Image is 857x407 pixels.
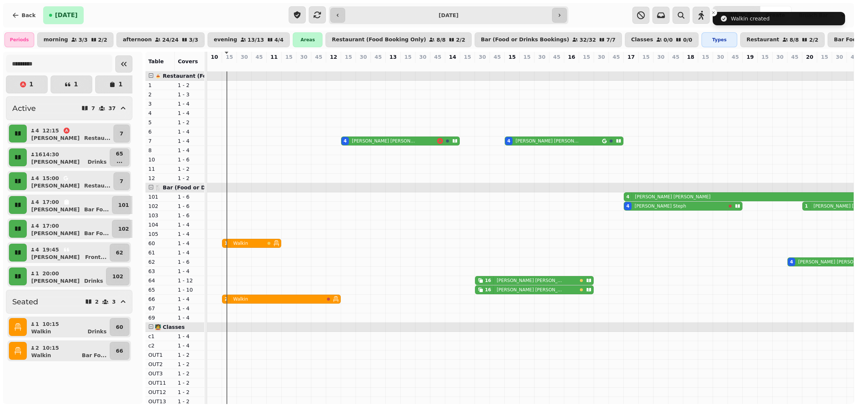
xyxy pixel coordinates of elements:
[583,53,590,61] p: 15
[436,37,446,42] p: 8 / 8
[178,277,201,284] p: 1 - 12
[178,258,201,266] p: 1 - 6
[178,286,201,294] p: 1 - 10
[28,267,105,285] button: 120:00[PERSON_NAME]Drinks
[344,138,347,144] div: 4
[118,81,122,87] p: 1
[475,32,622,47] button: Bar (Food or Drinks Bookings)32/327/7
[112,196,135,214] button: 101
[31,206,80,213] p: [PERSON_NAME]
[28,244,108,262] button: 419:45[PERSON_NAME]Front...
[516,138,581,144] p: [PERSON_NAME] [PERSON_NAME]
[178,240,201,247] p: 1 - 4
[42,151,59,158] p: 14:30
[6,290,132,314] button: Seated23
[148,398,172,405] p: OUT13
[95,299,99,304] p: 2
[375,53,382,61] p: 45
[116,150,123,157] p: 65
[35,246,39,253] p: 4
[120,177,123,185] p: 7
[35,270,39,277] p: 1
[84,277,103,285] p: Drinks
[293,32,322,47] div: Areas
[148,221,172,228] p: 104
[710,9,717,16] button: Close toast
[275,37,284,42] p: 4 / 4
[404,53,411,61] p: 15
[178,119,201,126] p: 1 - 2
[740,32,825,47] button: Restaurant8/82/2
[761,53,768,61] p: 15
[12,103,36,113] h2: Active
[208,32,290,47] button: evening13/134/4
[148,147,172,154] p: 8
[148,333,172,340] p: c1
[316,62,322,70] p: 0
[732,62,738,70] p: 0
[523,53,530,61] p: 15
[148,249,172,256] p: 61
[42,270,59,277] p: 20:00
[148,230,172,238] p: 105
[390,62,396,70] p: 0
[148,360,172,368] p: OUT2
[479,62,485,70] p: 16
[434,53,441,61] p: 45
[84,182,110,189] p: Restau ...
[148,100,172,108] p: 3
[509,62,515,70] p: 4
[271,62,277,70] p: 0
[6,96,132,120] button: Active737
[776,53,783,61] p: 30
[360,62,366,70] p: 0
[613,62,619,70] p: 0
[42,198,59,206] p: 17:00
[285,53,292,61] p: 15
[92,106,95,111] p: 7
[178,388,201,396] p: 1 - 2
[485,278,491,283] div: 16
[22,13,36,18] span: Back
[35,151,39,158] p: 16
[625,32,699,47] button: Classes0/00/0
[178,314,201,321] p: 1 - 4
[747,53,754,61] p: 19
[389,53,397,61] p: 13
[43,6,84,24] button: [DATE]
[211,53,218,61] p: 10
[806,53,813,61] p: 20
[178,398,201,405] p: 1 - 2
[148,58,164,64] span: Table
[178,360,201,368] p: 1 - 2
[635,203,686,209] p: [PERSON_NAME] Steph
[148,109,172,117] p: 4
[148,202,172,210] p: 102
[178,267,201,275] p: 1 - 4
[598,62,604,70] p: 0
[148,81,172,89] p: 1
[360,53,367,61] p: 30
[569,62,575,70] p: 0
[88,158,107,166] p: Drinks
[31,158,80,166] p: [PERSON_NAME]
[178,379,201,387] p: 1 - 2
[479,53,486,61] p: 30
[116,157,123,165] p: ...
[485,287,491,293] div: 16
[148,314,172,321] p: 69
[31,277,80,285] p: [PERSON_NAME]
[178,370,201,377] p: 1 - 2
[837,62,842,70] p: 0
[508,53,516,61] p: 15
[702,53,709,61] p: 15
[178,137,201,145] p: 1 - 4
[456,37,465,42] p: 2 / 2
[375,62,381,70] p: 0
[747,62,753,70] p: 0
[598,53,605,61] p: 30
[12,297,38,307] h2: Seated
[82,352,106,359] p: Bar Fo ...
[233,296,248,302] p: Walkin
[116,347,123,355] p: 66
